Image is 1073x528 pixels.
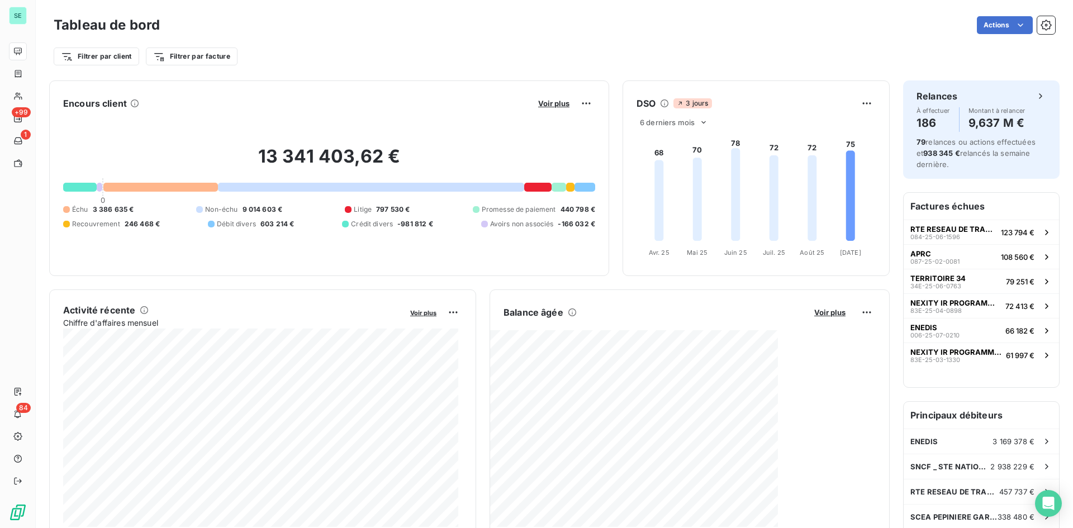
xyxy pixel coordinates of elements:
[910,487,999,496] span: RTE RESEAU DE TRANSPORT ELECTRICITE
[243,204,283,215] span: 9 014 603 €
[763,249,785,256] tspan: Juil. 25
[397,219,433,229] span: -981 812 €
[910,437,938,446] span: ENEDIS
[910,332,960,339] span: 006-25-07-0210
[917,107,950,114] span: À effectuer
[904,343,1059,367] button: NEXITY IR PROGRAMMES REGION SUD83E-25-03-133061 997 €
[923,149,960,158] span: 938 345 €
[538,99,569,108] span: Voir plus
[101,196,105,204] span: 0
[1006,351,1034,360] span: 61 997 €
[998,512,1034,521] span: 338 480 €
[993,437,1034,446] span: 3 169 378 €
[673,98,711,108] span: 3 jours
[9,503,27,521] img: Logo LeanPay
[968,107,1025,114] span: Montant à relancer
[917,137,925,146] span: 79
[917,114,950,132] h4: 186
[977,16,1033,34] button: Actions
[904,318,1059,343] button: ENEDIS006-25-07-021066 182 €
[840,249,861,256] tspan: [DATE]
[504,306,563,319] h6: Balance âgée
[917,89,957,103] h6: Relances
[910,512,998,521] span: SCEA PEPINIERE GARDOISE
[1006,277,1034,286] span: 79 251 €
[724,249,747,256] tspan: Juin 25
[21,130,31,140] span: 1
[63,317,402,329] span: Chiffre d'affaires mensuel
[910,283,961,289] span: 34E-25-06-0763
[16,403,31,413] span: 84
[125,219,160,229] span: 246 468 €
[54,47,139,65] button: Filtrer par client
[1005,302,1034,311] span: 72 413 €
[535,98,573,108] button: Voir plus
[1035,490,1062,517] div: Open Intercom Messenger
[904,402,1059,429] h6: Principaux débiteurs
[910,323,937,332] span: ENEDIS
[9,7,27,25] div: SE
[910,274,966,283] span: TERRITOIRE 34
[63,97,127,110] h6: Encours client
[910,234,960,240] span: 084-25-06-1596
[63,303,135,317] h6: Activité récente
[490,219,554,229] span: Avoirs non associés
[910,307,962,314] span: 83E-25-04-0898
[146,47,238,65] button: Filtrer par facture
[354,204,372,215] span: Litige
[811,307,849,317] button: Voir plus
[63,145,595,179] h2: 13 341 403,62 €
[54,15,160,35] h3: Tableau de bord
[910,298,1001,307] span: NEXITY IR PROGRAMMES REGION SUD
[12,107,31,117] span: +99
[1005,326,1034,335] span: 66 182 €
[968,114,1025,132] h4: 9,637 M €
[640,118,695,127] span: 6 derniers mois
[637,97,656,110] h6: DSO
[687,249,708,256] tspan: Mai 25
[217,219,256,229] span: Débit divers
[1001,253,1034,261] span: 108 560 €
[649,249,670,256] tspan: Avr. 25
[910,249,931,258] span: APRC
[1001,228,1034,237] span: 123 794 €
[910,348,1001,356] span: NEXITY IR PROGRAMMES REGION SUD
[910,258,960,265] span: 087-25-02-0081
[904,269,1059,293] button: TERRITOIRE 3434E-25-06-076379 251 €
[917,137,1036,169] span: relances ou actions effectuées et relancés la semaine dernière.
[407,307,440,317] button: Voir plus
[260,219,294,229] span: 603 214 €
[93,204,134,215] span: 3 386 635 €
[205,204,238,215] span: Non-échu
[999,487,1034,496] span: 457 737 €
[376,204,410,215] span: 797 530 €
[800,249,824,256] tspan: Août 25
[482,204,556,215] span: Promesse de paiement
[910,356,960,363] span: 83E-25-03-1330
[910,462,990,471] span: SNCF _ STE NATIONALE
[351,219,393,229] span: Crédit divers
[904,244,1059,269] button: APRC087-25-02-0081108 560 €
[904,293,1059,318] button: NEXITY IR PROGRAMMES REGION SUD83E-25-04-089872 413 €
[904,220,1059,244] button: RTE RESEAU DE TRANSPORT ELECTRICITE084-25-06-1596123 794 €
[72,219,120,229] span: Recouvrement
[561,204,595,215] span: 440 798 €
[990,462,1034,471] span: 2 938 229 €
[410,309,436,317] span: Voir plus
[558,219,595,229] span: -166 032 €
[814,308,846,317] span: Voir plus
[904,193,1059,220] h6: Factures échues
[910,225,996,234] span: RTE RESEAU DE TRANSPORT ELECTRICITE
[72,204,88,215] span: Échu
